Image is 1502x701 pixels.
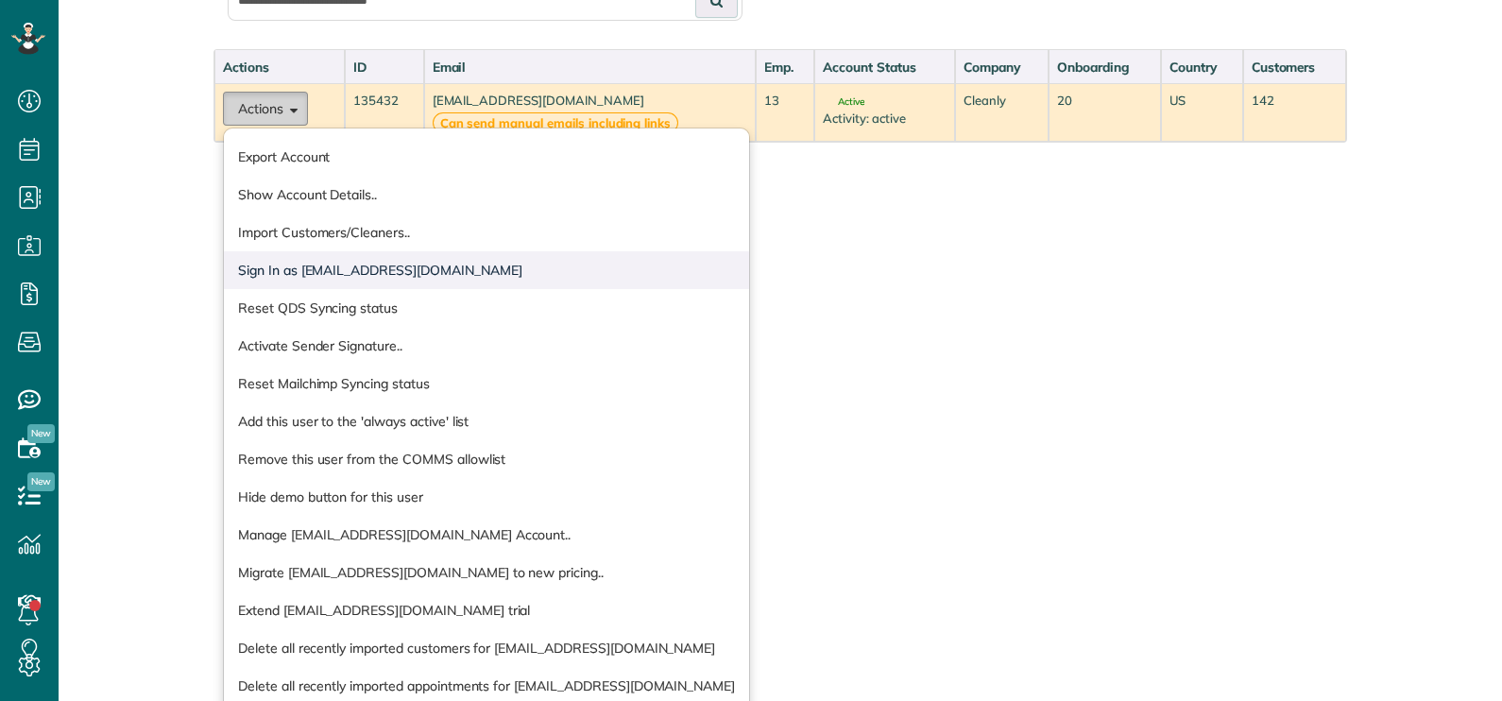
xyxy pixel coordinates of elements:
a: Activate Sender Signature.. [224,327,749,365]
td: [EMAIL_ADDRESS][DOMAIN_NAME] [424,83,756,142]
td: US [1161,83,1242,142]
a: Reset Mailchimp Syncing status [224,365,749,402]
a: Remove this user from the COMMS allowlist [224,440,749,478]
td: 13 [756,83,814,142]
a: Manage [EMAIL_ADDRESS][DOMAIN_NAME] Account.. [224,516,749,554]
div: Account Status [823,58,947,77]
td: 20 [1049,83,1161,142]
td: Cleanly [955,83,1049,142]
span: New [27,424,55,443]
span: New [27,472,55,491]
a: Migrate [EMAIL_ADDRESS][DOMAIN_NAME] to new pricing.. [224,554,749,591]
a: Delete all recently imported customers for [EMAIL_ADDRESS][DOMAIN_NAME] [224,629,749,667]
div: Onboarding [1057,58,1152,77]
div: Emp. [764,58,806,77]
td: 135432 [345,83,424,142]
div: Activity: active [823,110,947,128]
a: Sign In as [EMAIL_ADDRESS][DOMAIN_NAME] [224,251,749,289]
div: Country [1169,58,1234,77]
div: Email [433,58,747,77]
div: Company [964,58,1040,77]
a: Export Account [224,138,749,176]
div: Customers [1252,58,1338,77]
td: 142 [1243,83,1346,142]
a: Reset QDS Syncing status [224,289,749,327]
div: Actions [223,58,336,77]
a: Extend [EMAIL_ADDRESS][DOMAIN_NAME] trial [224,591,749,629]
a: Hide demo button for this user [224,478,749,516]
span: Active [823,97,864,107]
button: Actions [223,92,308,126]
strong: Can send manual emails including links [433,112,679,134]
a: Show Account Details.. [224,176,749,214]
div: ID [353,58,416,77]
a: Import Customers/Cleaners.. [224,214,749,251]
a: Add this user to the 'always active' list [224,402,749,440]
